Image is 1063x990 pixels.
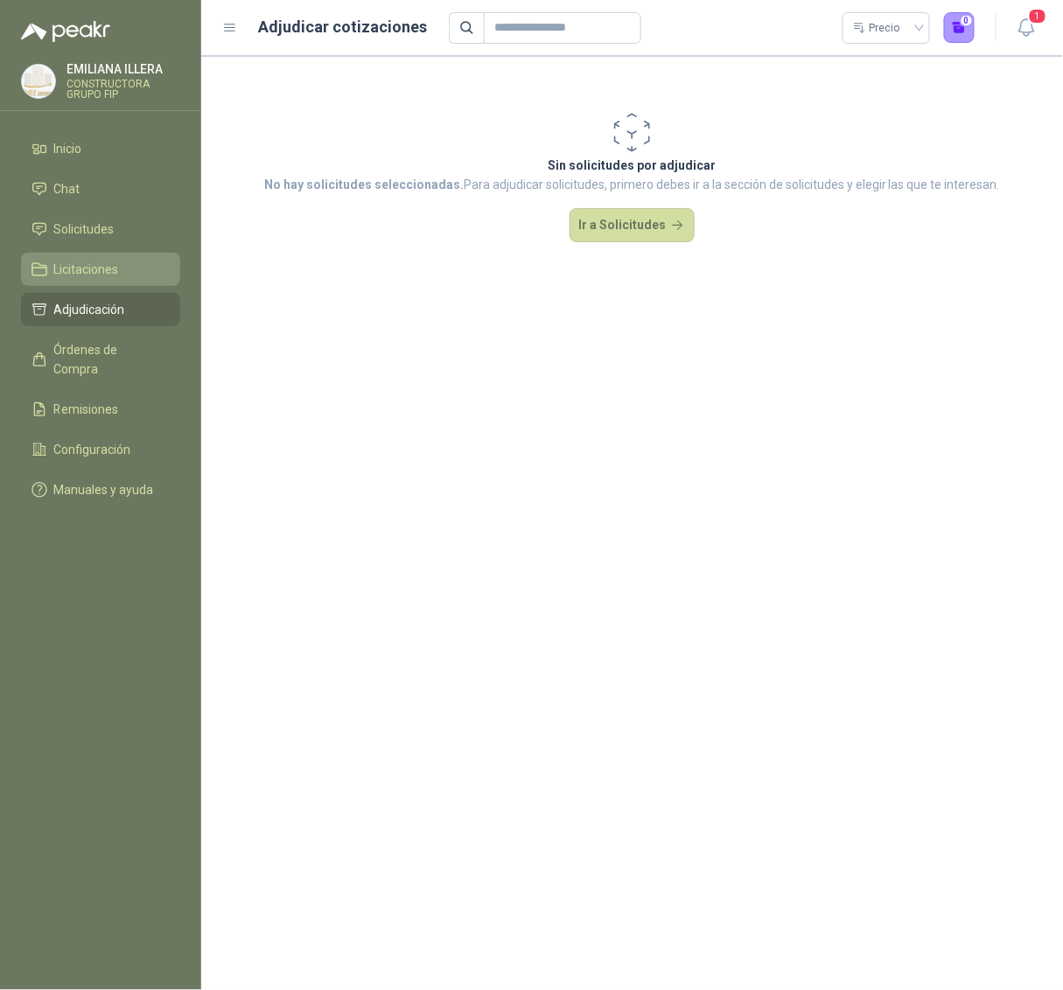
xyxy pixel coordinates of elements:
button: Ir a Solicitudes [570,208,696,243]
strong: No hay solicitudes seleccionadas. [264,178,464,192]
div: Precio [853,15,904,41]
span: Órdenes de Compra [54,340,164,379]
a: Licitaciones [21,253,180,286]
h1: Adjudicar cotizaciones [259,15,428,39]
span: Adjudicación [54,300,125,319]
span: Configuración [54,440,131,459]
img: Logo peakr [21,21,110,42]
p: Sin solicitudes por adjudicar [264,156,1000,175]
a: Manuales y ayuda [21,473,180,506]
button: 1 [1011,12,1042,44]
a: Solicitudes [21,213,180,246]
a: Adjudicación [21,293,180,326]
img: Company Logo [22,65,55,98]
p: Para adjudicar solicitudes, primero debes ir a la sección de solicitudes y elegir las que te inte... [264,175,1000,194]
span: Chat [54,179,80,199]
p: EMILIANA ILLERA [66,63,180,75]
a: Remisiones [21,393,180,426]
a: Configuración [21,433,180,466]
span: Manuales y ayuda [54,480,154,499]
button: 0 [944,12,976,44]
a: Órdenes de Compra [21,333,180,386]
span: Solicitudes [54,220,115,239]
span: 1 [1028,8,1047,24]
span: Remisiones [54,400,119,419]
span: Inicio [54,139,82,158]
p: CONSTRUCTORA GRUPO FIP [66,79,180,100]
a: Chat [21,172,180,206]
a: Inicio [21,132,180,165]
span: Licitaciones [54,260,119,279]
